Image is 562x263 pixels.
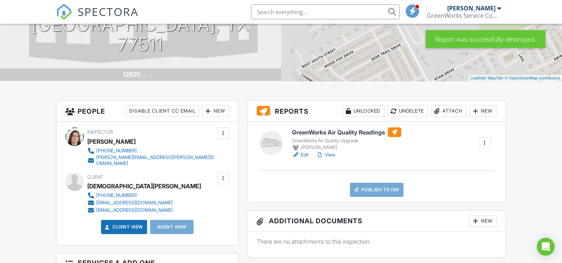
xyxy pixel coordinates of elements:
[87,192,195,199] a: [PHONE_NUMBER]
[96,155,215,166] div: [PERSON_NAME][EMAIL_ADDRESS][PERSON_NAME][DOMAIN_NAME]
[484,76,504,80] a: © MapTiler
[87,207,195,214] a: [EMAIL_ADDRESS][DOMAIN_NAME]
[447,4,496,12] div: [PERSON_NAME]
[56,4,72,20] img: The Best Home Inspection Software - Spectora
[96,200,173,206] div: [EMAIL_ADDRESS][DOMAIN_NAME]
[292,151,309,159] a: Edit
[468,75,562,81] div: |
[56,101,238,122] h3: People
[505,76,560,80] a: © OpenStreetMap contributors
[248,211,506,232] h3: Additional Documents
[126,105,199,117] div: Disable Client CC Email
[292,127,401,137] h6: GreenWorks Air Quality Readings
[431,105,467,117] div: Attach
[96,207,173,213] div: [EMAIL_ADDRESS][DOMAIN_NAME]
[257,237,497,246] p: There are no attachments to this inspection.
[470,215,497,227] div: New
[537,238,555,256] div: Open Intercom Messenger
[387,105,428,117] div: Undelete
[427,12,501,19] div: GreenWorks Service Company
[87,174,103,180] span: Client
[342,105,384,117] div: Unlocked
[202,105,229,117] div: New
[142,72,152,78] span: sq. ft.
[251,4,400,19] input: Search everything...
[350,183,403,197] a: Publish to ISN
[56,10,139,26] a: SPECTORA
[87,129,113,135] span: Inspector
[87,136,136,147] div: [PERSON_NAME]
[96,148,137,154] div: [PHONE_NUMBER]
[316,151,335,159] a: View
[96,192,137,198] div: [PHONE_NUMBER]
[104,223,143,231] a: Client View
[292,127,401,151] a: GreenWorks Air Quality Readings GreenWorks Air Quality Upgrade [PERSON_NAME]
[292,138,401,144] div: GreenWorks Air Quality Upgrade
[470,76,483,80] a: Leaflet
[292,144,401,151] div: [PERSON_NAME]
[78,4,139,19] span: SPECTORA
[87,181,201,192] div: [DEMOGRAPHIC_DATA][PERSON_NAME]
[87,147,215,155] a: [PHONE_NUMBER]
[87,199,195,207] a: [EMAIL_ADDRESS][DOMAIN_NAME]
[248,101,506,122] h3: Reports
[426,30,545,48] div: Report was successfully destroyed.
[470,105,497,117] div: New
[87,155,215,166] a: [PERSON_NAME][EMAIL_ADDRESS][PERSON_NAME][DOMAIN_NAME]
[123,71,141,78] div: 12825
